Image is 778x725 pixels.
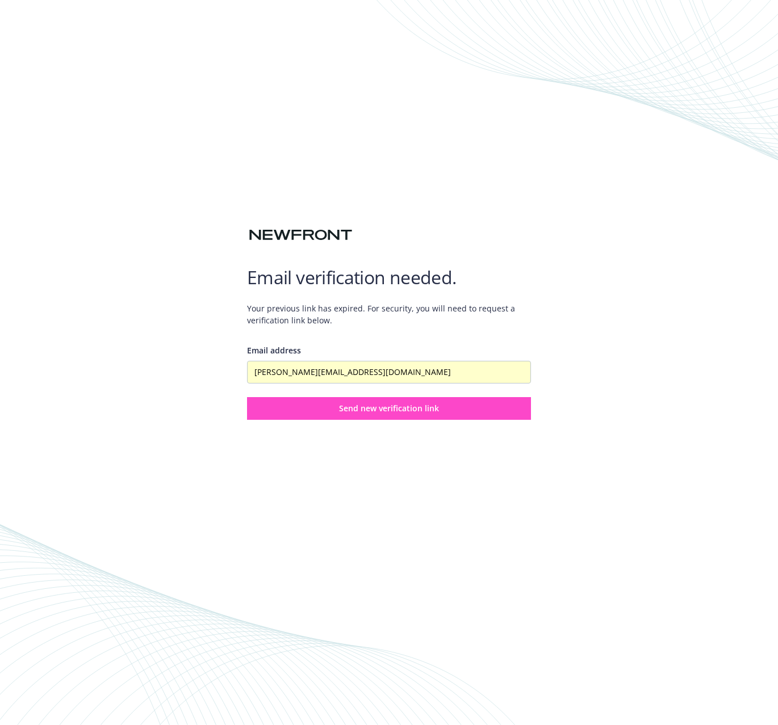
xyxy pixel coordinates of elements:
[247,345,301,356] span: Email address
[247,293,531,335] span: Your previous link has expired. For security, you will need to request a verification link below.
[247,397,531,420] button: Send new verification link
[247,225,354,245] img: Newfront logo
[247,361,531,383] input: Enter your email
[339,403,439,414] span: Send new verification link
[247,266,531,289] h1: Email verification needed.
